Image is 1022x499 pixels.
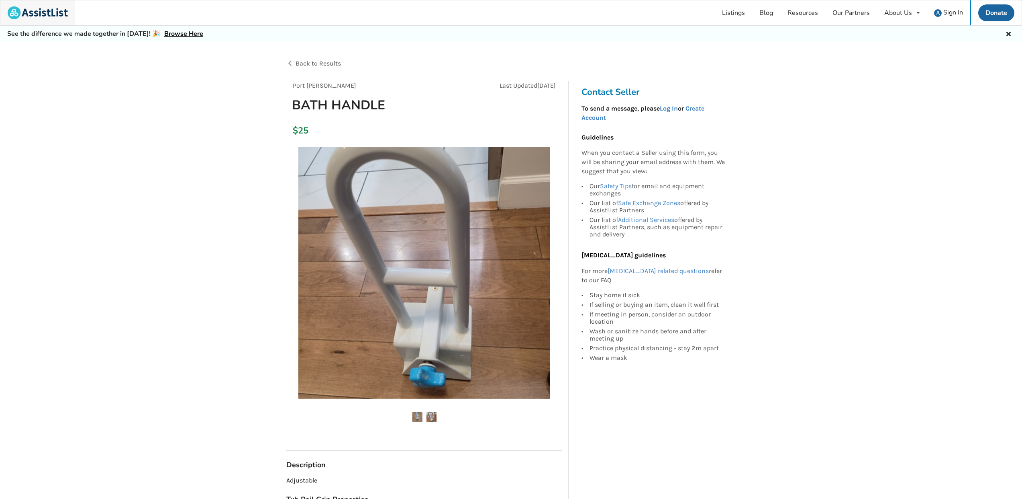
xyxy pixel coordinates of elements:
[590,300,725,310] div: If selling or buying an item, clean it well first
[590,198,725,215] div: Our list of offered by AssistList Partners
[426,412,437,422] img: bath handle -tub rail grip-bathroom safety-port moody-assistlist-listing
[8,6,68,19] img: assistlist-logo
[164,29,203,38] a: Browse Here
[884,10,912,16] div: About Us
[7,30,203,38] h5: See the difference we made together in [DATE]! 🎉
[752,0,780,25] a: Blog
[608,267,709,275] a: [MEDICAL_DATA] related questions
[581,105,704,121] strong: To send a message, please or
[590,343,725,353] div: Practice physical distancing - stay 2m apart
[590,215,725,238] div: Our list of offered by AssistList Partners, such as equipment repair and delivery
[581,105,704,121] a: Create Account
[286,460,562,470] h3: Description
[934,9,942,17] img: user icon
[293,82,356,89] span: Port [PERSON_NAME]
[500,82,537,89] span: Last Updated
[590,310,725,327] div: If meeting in person, consider an outdoor location
[298,147,550,399] img: bath handle -tub rail grip-bathroom safety-port moody-assistlist-listing
[590,353,725,361] div: Wear a mask
[581,133,614,141] b: Guidelines
[780,0,825,25] a: Resources
[581,251,666,259] b: [MEDICAL_DATA] guidelines
[660,105,678,112] a: Log In
[286,476,562,485] p: Adjustable
[618,216,674,224] a: Additional Services
[590,292,725,300] div: Stay home if sick
[825,0,877,25] a: Our Partners
[581,267,725,285] p: For more refer to our FAQ
[600,182,632,190] a: Safety Tips
[590,183,725,198] div: Our for email and equipment exchanges
[537,82,556,89] span: [DATE]
[293,125,297,136] div: $25
[943,8,963,17] span: Sign In
[286,97,475,113] h1: BATH HANDLE
[927,0,970,25] a: user icon Sign In
[296,60,341,67] span: Back to Results
[581,86,729,98] h3: Contact Seller
[590,327,725,343] div: Wash or sanitize hands before and after meeting up
[412,412,422,422] img: bath handle -tub rail grip-bathroom safety-port moody-assistlist-listing
[715,0,752,25] a: Listings
[978,4,1014,21] a: Donate
[618,199,680,207] a: Safe Exchange Zones
[581,148,725,176] p: When you contact a Seller using this form, you will be sharing your email address with them. We s...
